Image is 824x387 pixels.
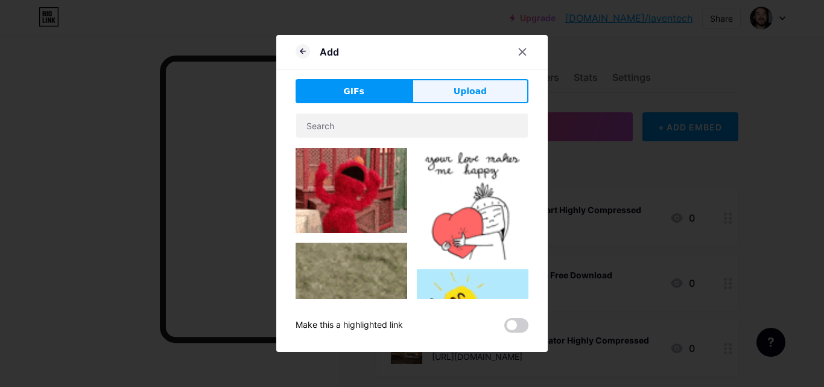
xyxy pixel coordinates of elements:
input: Search [296,114,528,138]
div: Make this a highlighted link [296,318,403,333]
span: GIFs [343,85,364,98]
button: Upload [412,79,528,103]
button: GIFs [296,79,412,103]
img: Gihpy [417,148,528,260]
div: Add [320,45,339,59]
img: Gihpy [296,148,407,233]
span: Upload [454,85,487,98]
img: Gihpy [417,269,528,381]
